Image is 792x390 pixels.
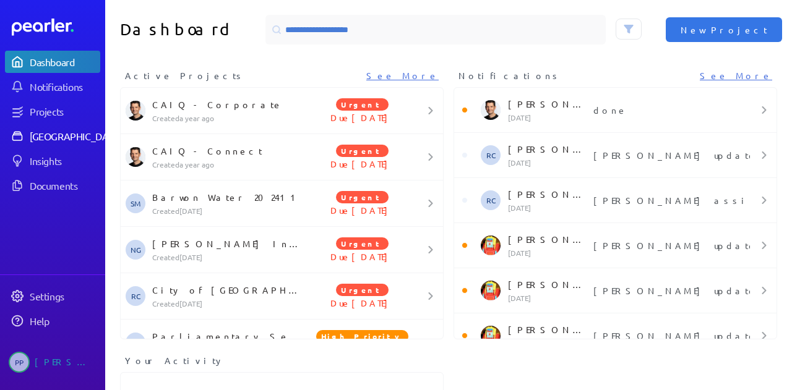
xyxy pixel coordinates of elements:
[30,80,99,93] div: Notifications
[508,233,588,245] p: [PERSON_NAME]
[481,281,501,300] img: Jon Mills
[126,101,145,121] img: James Layton
[309,158,416,170] p: Due [DATE]
[5,150,100,172] a: Insights
[30,290,99,302] div: Settings
[30,179,99,192] div: Documents
[593,284,745,297] p: [PERSON_NAME] updated a question
[30,130,122,142] div: [GEOGRAPHIC_DATA]
[152,299,309,308] p: Created [DATE]
[681,23,767,36] span: New Project
[336,284,389,296] span: Urgent
[5,100,100,122] a: Projects
[30,105,99,117] div: Projects
[458,69,561,82] span: Notifications
[152,252,309,262] p: Created [DATE]
[125,69,245,82] span: Active Projects
[152,113,309,123] p: Created a year ago
[508,323,588,336] p: [PERSON_NAME]
[152,98,309,111] p: CAIQ - Corporate
[5,347,100,378] a: PP[PERSON_NAME]
[309,204,416,216] p: Due [DATE]
[593,104,745,116] p: done
[126,333,145,352] span: Robert Craig
[152,206,309,216] p: Created [DATE]
[12,19,100,36] a: Dashboard
[508,338,588,348] p: [DATE]
[481,326,501,345] img: Jon Mills
[508,293,588,303] p: [DATE]
[593,239,745,252] p: [PERSON_NAME] updated a question
[508,112,588,122] p: [DATE]
[126,240,145,260] span: Natasha Gray
[336,237,389,250] span: Urgent
[125,354,225,367] span: Your Activity
[336,98,389,111] span: Urgent
[481,100,501,120] img: James Layton
[5,310,100,332] a: Help
[593,329,745,342] p: [PERSON_NAME] updated a question
[126,193,145,213] span: Stuart Meyers
[508,98,588,110] p: [PERSON_NAME]
[5,51,100,73] a: Dashboard
[508,143,588,155] p: [PERSON_NAME]
[152,145,309,157] p: CAIQ - Connect
[5,285,100,307] a: Settings
[5,75,100,98] a: Notifications
[316,330,408,342] span: High Priority
[481,145,501,165] span: Robert Craig
[126,147,145,167] img: James Layton
[700,69,772,82] a: See More
[508,188,588,200] p: [PERSON_NAME]
[366,69,439,82] a: See More
[508,158,588,167] p: [DATE]
[9,352,30,373] span: Paul Parsons
[30,155,99,167] div: Insights
[508,248,588,258] p: [DATE]
[508,203,588,213] p: [DATE]
[336,191,389,203] span: Urgent
[152,191,309,203] p: Barwon Water 202411
[30,315,99,327] div: Help
[152,237,309,250] p: [PERSON_NAME] Investments InfoSec questionnaire
[593,149,745,161] p: [PERSON_NAME] updated a question
[309,250,416,263] p: Due [DATE]
[152,284,309,296] p: City of [GEOGRAPHIC_DATA] 202412
[35,352,97,373] div: [PERSON_NAME]
[5,125,100,147] a: [GEOGRAPHIC_DATA]
[120,15,260,45] h1: Dashboard
[593,194,745,206] p: [PERSON_NAME] assigned a question to you
[309,297,416,309] p: Due [DATE]
[309,111,416,124] p: Due [DATE]
[152,330,309,342] p: Parliamentary Services Department [GEOGRAPHIC_DATA] - PSD014
[508,278,588,290] p: [PERSON_NAME]
[336,145,389,157] span: Urgent
[5,174,100,197] a: Documents
[126,286,145,306] span: Robert Craig
[666,17,782,42] button: New Project
[481,190,501,210] span: Robert Craig
[30,56,99,68] div: Dashboard
[481,235,501,255] img: Jon Mills
[152,159,309,169] p: Created a year ago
